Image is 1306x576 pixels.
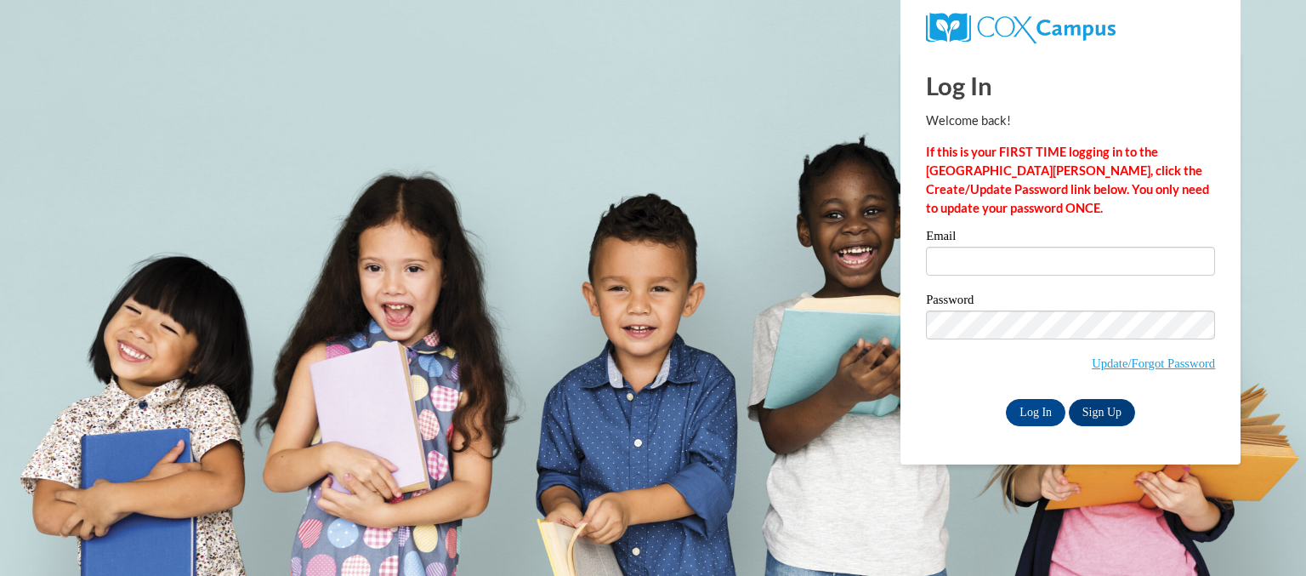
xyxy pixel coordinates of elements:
[926,68,1215,103] h1: Log In
[926,230,1215,247] label: Email
[926,20,1116,34] a: COX Campus
[926,145,1209,215] strong: If this is your FIRST TIME logging in to the [GEOGRAPHIC_DATA][PERSON_NAME], click the Create/Upd...
[926,13,1116,43] img: COX Campus
[926,294,1215,311] label: Password
[1006,399,1065,426] input: Log In
[926,111,1215,130] p: Welcome back!
[1069,399,1135,426] a: Sign Up
[1092,356,1215,370] a: Update/Forgot Password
